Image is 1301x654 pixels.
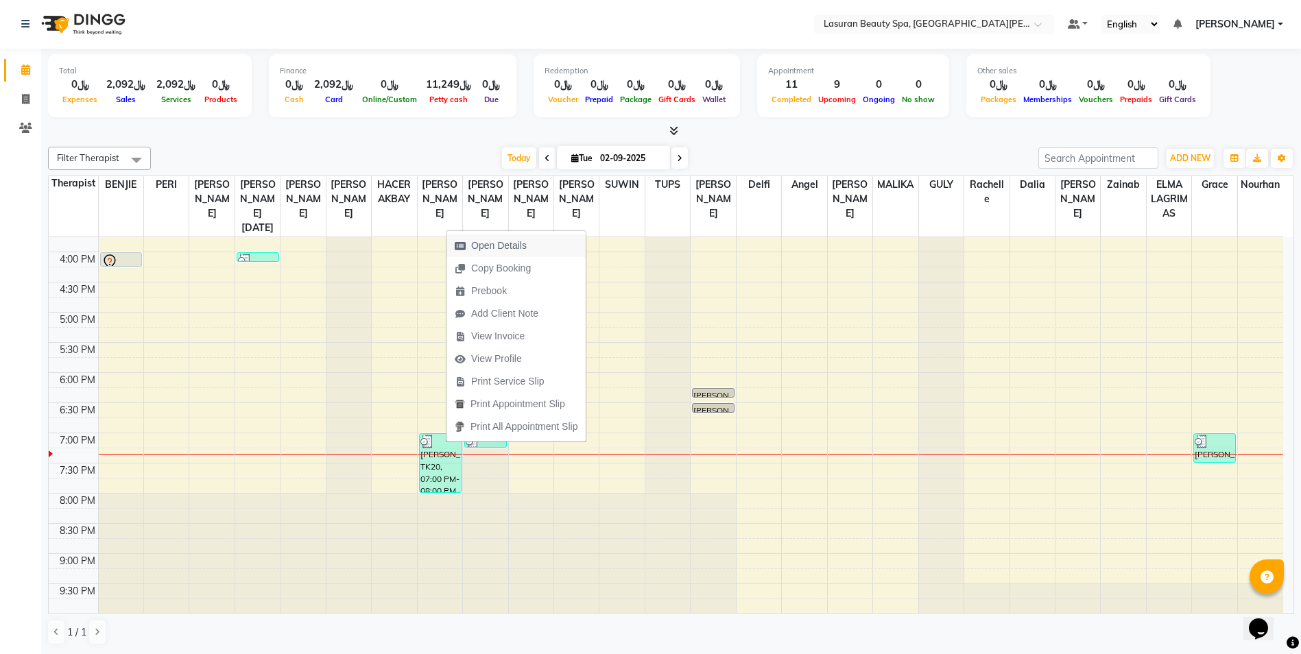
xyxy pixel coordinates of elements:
[470,397,565,411] span: Print Appointment Slip
[1075,77,1117,93] div: ﷼0
[309,77,359,93] div: ﷼2,092
[471,374,545,389] span: Print Service Slip
[471,306,538,321] span: Add Client Note
[471,284,507,298] span: Prebook
[596,148,665,169] input: 2025-09-02
[455,399,465,409] img: printapt.png
[59,65,241,77] div: Total
[1195,17,1275,32] span: [PERSON_NAME]
[322,95,346,104] span: Card
[1156,95,1199,104] span: Gift Cards
[919,176,964,193] span: GULY
[1238,176,1283,193] span: Nourhan
[1243,599,1287,640] iframe: chat widget
[691,176,735,222] span: [PERSON_NAME]
[502,147,536,169] span: Today
[699,95,729,104] span: Wallet
[1117,95,1156,104] span: Prepaids
[151,77,201,93] div: ﷼2,092
[1038,147,1158,169] input: Search Appointment
[471,261,531,276] span: Copy Booking
[359,77,420,93] div: ﷼0
[699,77,729,93] div: ﷼0
[545,65,729,77] div: Redemption
[481,95,502,104] span: Due
[655,95,699,104] span: Gift Cards
[189,176,234,222] span: [PERSON_NAME]
[1010,176,1055,193] span: Dalia
[57,554,98,568] div: 9:00 PM
[545,95,582,104] span: Voucher
[768,77,815,93] div: 11
[470,420,577,434] span: Print All Appointment Slip
[859,77,898,93] div: 0
[737,176,781,193] span: Delfi
[554,176,599,222] span: [PERSON_NAME]
[1020,77,1075,93] div: ﷼0
[455,422,465,432] img: printall.png
[1156,77,1199,93] div: ﷼0
[768,95,815,104] span: Completed
[582,77,617,93] div: ﷼0
[768,65,938,77] div: Appointment
[57,403,98,417] div: 6:30 PM
[57,343,98,357] div: 5:30 PM
[57,524,98,538] div: 8:30 PM
[418,176,462,222] span: [PERSON_NAME]
[99,176,143,193] span: BENJIE
[1170,153,1210,163] span: ADD NEW
[35,5,129,43] img: logo
[201,95,241,104] span: Products
[471,239,527,253] span: Open Details
[509,176,553,222] span: [PERSON_NAME]
[471,329,525,343] span: View Invoice
[281,95,307,104] span: Cash
[101,77,151,93] div: ﷼2,092
[1075,95,1117,104] span: Vouchers
[1055,176,1100,222] span: [PERSON_NAME]
[59,95,101,104] span: Expenses
[235,176,280,237] span: [PERSON_NAME][DATE]
[426,95,471,104] span: Petty cash
[359,95,420,104] span: Online/Custom
[57,313,98,327] div: 5:00 PM
[568,153,596,163] span: Tue
[49,176,98,191] div: Therapist
[1194,434,1235,462] div: [PERSON_NAME], TK21, 07:00 PM-07:30 PM, Head Neck Shoulder Foot Massage | جلسه تدليك الرأس والرقب...
[1101,176,1145,193] span: zainab
[57,433,98,448] div: 7:00 PM
[57,152,119,163] span: Filter Therapist
[859,95,898,104] span: Ongoing
[545,77,582,93] div: ﷼0
[57,584,98,598] div: 9:30 PM
[617,95,655,104] span: Package
[420,77,477,93] div: ﷼11,249
[237,253,278,261] div: [PERSON_NAME], TK13, 04:00 PM-04:05 PM, HAIR BODY WAVE SHORT | تمويج الشعر القصير
[977,77,1020,93] div: ﷼0
[693,389,734,397] div: [PERSON_NAME], TK07, 06:15 PM-06:16 PM, [PERSON_NAME] & Tinting | صبغ و تشقير
[471,352,522,366] span: View Profile
[57,373,98,387] div: 6:00 PM
[67,625,86,640] span: 1 / 1
[372,176,416,208] span: HACER AKBAY
[873,176,918,193] span: MALIKA
[280,65,505,77] div: Finance
[57,463,98,478] div: 7:30 PM
[101,253,142,266] div: [PERSON_NAME], TK19, 04:00 PM-04:15 PM, [GEOGRAPHIC_DATA]
[977,65,1199,77] div: Other sales
[1192,176,1237,193] span: Grace
[158,95,195,104] span: Services
[617,77,655,93] div: ﷼0
[420,434,461,492] div: [PERSON_NAME], TK20, 07:00 PM-08:00 PM, CLASSIC MANICURE | [PERSON_NAME]
[815,77,859,93] div: 9
[112,95,139,104] span: Sales
[57,252,98,267] div: 4:00 PM
[655,77,699,93] div: ﷼0
[815,95,859,104] span: Upcoming
[828,176,872,222] span: [PERSON_NAME]
[144,176,189,193] span: PERI
[280,77,309,93] div: ﷼0
[977,95,1020,104] span: Packages
[898,77,938,93] div: 0
[1147,176,1191,222] span: ELMA LAGRIMAS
